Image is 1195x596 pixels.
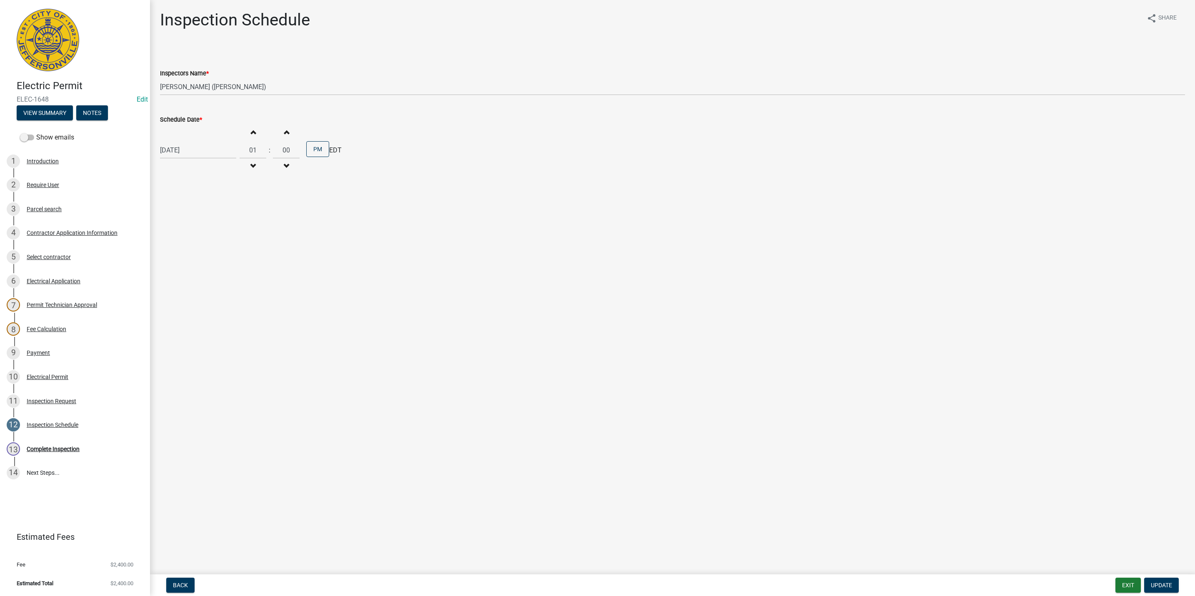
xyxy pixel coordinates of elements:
div: 14 [7,466,20,479]
input: Hours [240,142,266,159]
div: Inspection Schedule [27,422,78,428]
div: Complete Inspection [27,446,80,452]
div: 12 [7,418,20,431]
img: City of Jeffersonville, Indiana [17,9,79,71]
a: Estimated Fees [7,529,137,545]
div: 13 [7,442,20,456]
div: Permit Technician Approval [27,302,97,308]
div: 7 [7,298,20,312]
div: Require User [27,182,59,188]
span: $2,400.00 [110,581,133,586]
span: Update [1151,582,1172,589]
div: Inspection Request [27,398,76,404]
div: Payment [27,350,50,356]
div: Electrical Permit [27,374,68,380]
div: 3 [7,202,20,216]
button: Notes [76,105,108,120]
div: Parcel search [27,206,62,212]
span: Fee [17,562,25,567]
div: 6 [7,274,20,288]
button: Back [166,578,195,593]
div: Select contractor [27,254,71,260]
span: EDT [329,145,342,155]
span: Share [1158,13,1177,23]
div: 2 [7,178,20,192]
span: $2,400.00 [110,562,133,567]
h1: Inspection Schedule [160,10,310,30]
label: Schedule Date [160,117,202,123]
span: ELEC-1648 [17,95,133,103]
div: 11 [7,394,20,408]
button: shareShare [1140,10,1183,26]
button: PM [306,141,329,157]
div: Fee Calculation [27,326,66,332]
a: Edit [137,95,148,103]
div: 8 [7,322,20,336]
h4: Electric Permit [17,80,143,92]
input: mm/dd/yyyy [160,142,236,159]
div: 1 [7,155,20,168]
div: 10 [7,370,20,384]
span: Estimated Total [17,581,53,586]
button: Exit [1115,578,1141,593]
div: 4 [7,226,20,239]
div: : [266,145,273,155]
wm-modal-confirm: Summary [17,110,73,117]
span: Back [173,582,188,589]
div: Introduction [27,158,59,164]
div: Electrical Application [27,278,80,284]
button: Update [1144,578,1179,593]
label: Show emails [20,132,74,142]
div: 5 [7,250,20,264]
label: Inspectors Name [160,71,209,77]
div: 9 [7,346,20,359]
button: View Summary [17,105,73,120]
input: Minutes [273,142,300,159]
wm-modal-confirm: Notes [76,110,108,117]
div: Contractor Application Information [27,230,117,236]
wm-modal-confirm: Edit Application Number [137,95,148,103]
i: share [1147,13,1157,23]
